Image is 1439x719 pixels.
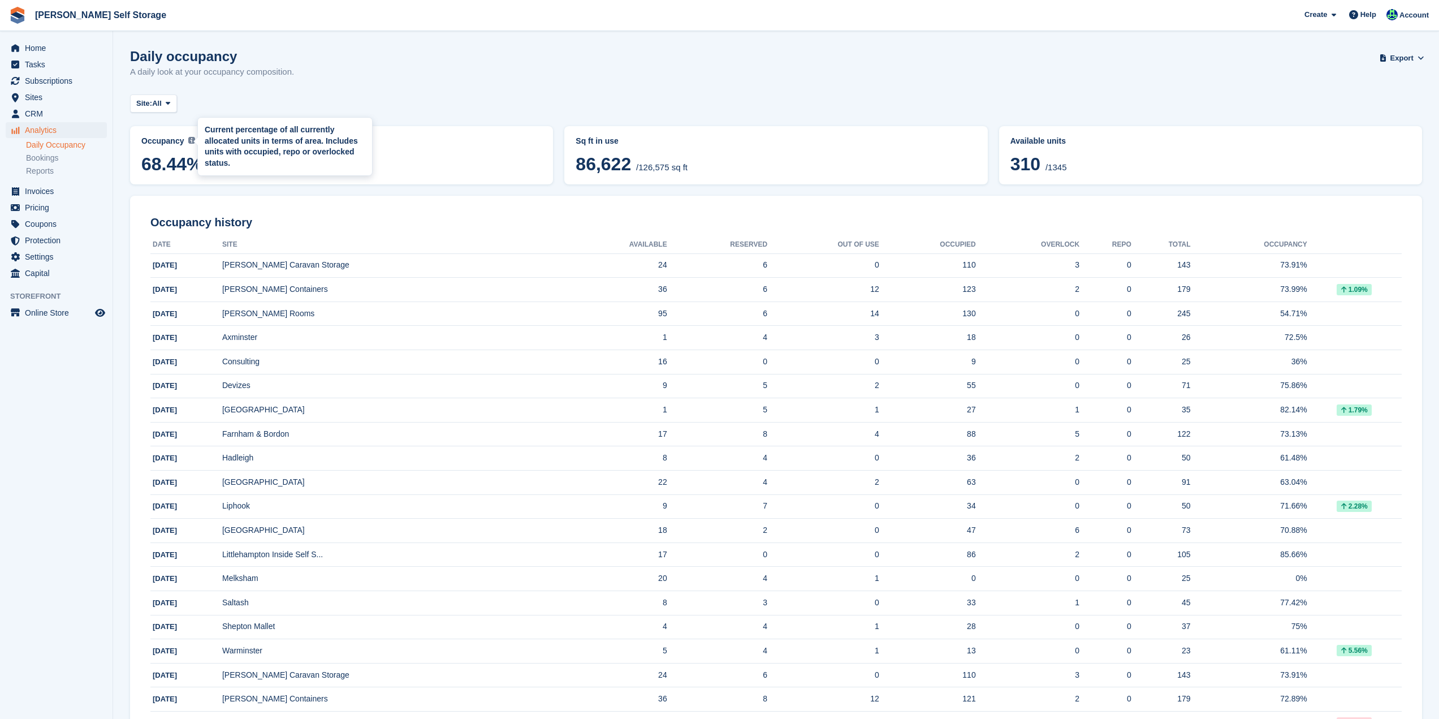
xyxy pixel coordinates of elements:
td: 71 [1131,374,1191,398]
td: Shepton Mallet [222,615,565,639]
td: [PERSON_NAME] Rooms [222,302,565,326]
td: 17 [565,422,667,446]
a: menu [6,265,107,281]
div: 33 [879,597,976,609]
td: 179 [1131,687,1191,712]
div: 0 [879,572,976,584]
div: 27 [879,404,976,416]
div: 123 [879,283,976,295]
td: 72.89% [1191,687,1307,712]
td: 0 [767,350,879,374]
img: Jenna Pearcy [1386,9,1398,20]
td: 4 [667,567,767,591]
td: 16 [565,350,667,374]
div: 2 [976,693,1079,705]
td: 4 [667,446,767,471]
abbr: Current breakdown of sq ft occupied [576,135,976,147]
td: 73.91% [1191,253,1307,278]
div: 2 [976,549,1079,561]
span: [DATE] [153,599,177,607]
td: 7 [667,494,767,519]
img: icon-info-grey-7440780725fd019a000dd9b08b2336e03edf1995a4989e88bcd33f0948082b44.svg [188,137,195,144]
div: 130 [879,308,976,320]
div: 0 [1079,259,1131,271]
div: 2 [976,452,1079,464]
div: 3 [976,259,1079,271]
td: 25 [1131,350,1191,374]
div: 0 [1079,572,1131,584]
span: [DATE] [153,454,177,462]
span: [DATE] [153,430,177,438]
td: 20 [565,567,667,591]
span: [DATE] [153,261,177,269]
td: 50 [1131,494,1191,519]
div: 110 [879,259,976,271]
div: 0 [976,500,1079,512]
td: 75.86% [1191,374,1307,398]
span: Export [1390,53,1414,64]
div: 121 [879,693,976,705]
div: 36 [879,452,976,464]
button: Site: All [130,94,177,113]
td: 8 [667,687,767,712]
td: 179 [1131,278,1191,302]
span: [DATE] [153,502,177,510]
th: Occupancy [1191,236,1307,254]
td: 23 [1131,639,1191,664]
div: 0 [1079,331,1131,343]
p: A daily look at your occupancy composition. [130,66,294,79]
th: Out of Use [767,236,879,254]
div: 0 [1079,524,1131,536]
div: 0 [1079,452,1131,464]
td: 73.99% [1191,278,1307,302]
td: 5 [667,374,767,398]
span: [DATE] [153,622,177,631]
div: 1 [976,404,1079,416]
div: 0 [1079,356,1131,368]
span: [DATE] [153,478,177,486]
span: Settings [25,249,93,265]
td: 24 [565,663,667,687]
span: /126,575 sq ft [636,162,688,172]
div: 0 [1079,283,1131,295]
a: menu [6,73,107,89]
span: 310 [1010,154,1040,174]
span: [DATE] [153,309,177,318]
div: 0 [976,621,1079,632]
h2: Occupancy history [150,216,1402,229]
div: 9 [879,356,976,368]
div: 6 [976,524,1079,536]
td: 0 [767,519,879,543]
div: 2 [976,283,1079,295]
td: 4 [667,326,767,350]
th: Occupied [879,236,976,254]
span: Capital [25,265,93,281]
td: 12 [767,687,879,712]
span: Tasks [25,57,93,72]
div: 0 [1079,308,1131,320]
td: 2 [667,519,767,543]
td: 122 [1131,422,1191,446]
span: [DATE] [153,671,177,679]
th: Overlock [976,236,1079,254]
span: [DATE] [153,695,177,703]
div: 0 [976,476,1079,488]
span: Protection [25,233,93,248]
abbr: Current percentage of units occupied or overlocked [1010,135,1411,147]
td: 95 [565,302,667,326]
td: 54.71% [1191,302,1307,326]
td: 6 [667,278,767,302]
td: 35 [1131,398,1191,423]
div: 5 [976,428,1079,440]
td: Melksham [222,567,565,591]
span: Site: [136,98,152,109]
td: Devizes [222,374,565,398]
td: 5 [565,639,667,664]
div: 34 [879,500,976,512]
div: 2.28% [1337,501,1372,512]
span: Account [1399,10,1429,21]
td: [PERSON_NAME] Caravan Storage [222,663,565,687]
div: 0 [1079,645,1131,657]
td: 18 [565,519,667,543]
span: 86,622 [576,154,631,174]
